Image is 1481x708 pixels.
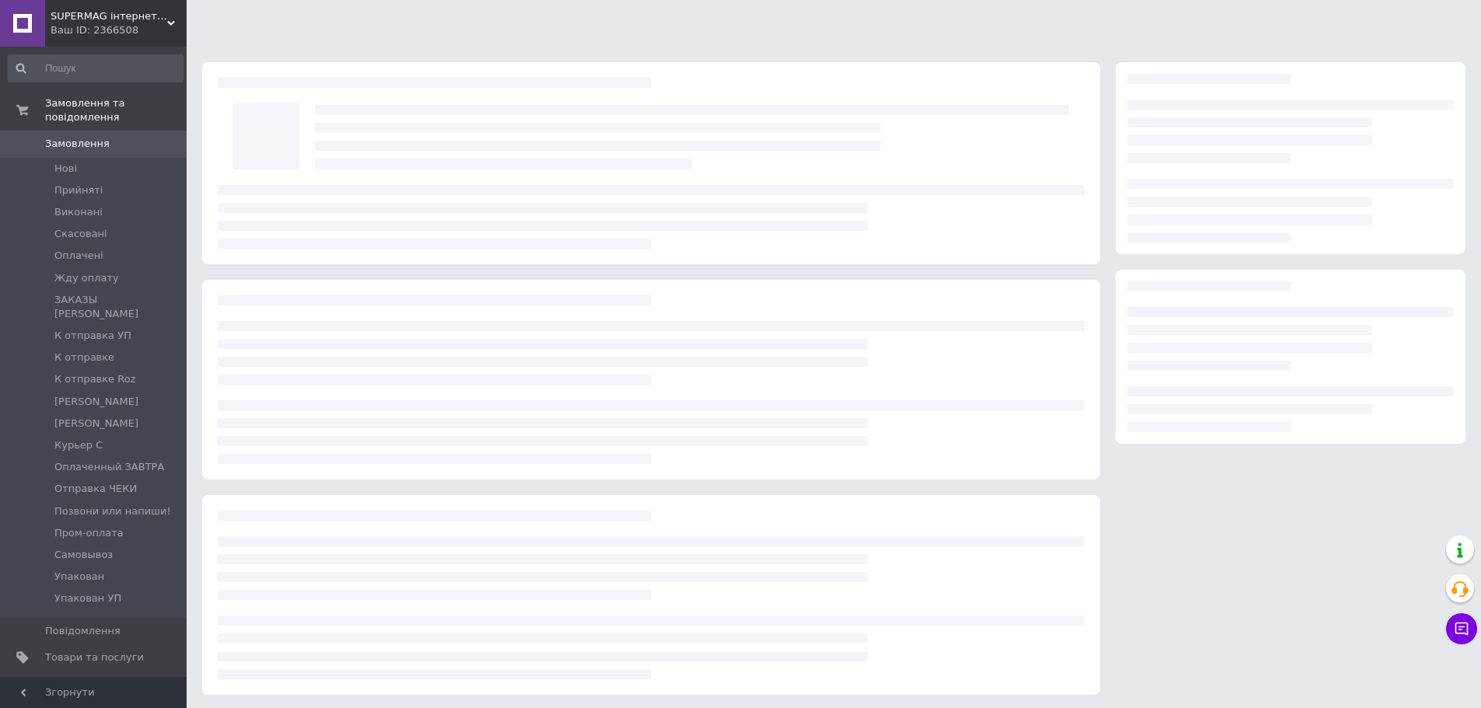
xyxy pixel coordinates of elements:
span: Оплачені [54,249,103,263]
span: Прийняті [54,183,103,197]
span: Замовлення та повідомлення [45,96,187,124]
input: Пошук [8,54,183,82]
button: Чат з покупцем [1446,613,1477,644]
span: Замовлення [45,137,110,151]
span: Нові [54,162,77,176]
span: Жду оплату [54,271,119,285]
span: Скасовані [54,227,107,241]
span: Виконані [54,205,103,219]
span: Упакован УП [54,591,121,605]
span: К отправке Roz [54,372,135,386]
span: К отправка УП [54,329,131,343]
span: Позвони или напиши! [54,504,171,518]
span: К отправке [54,351,114,364]
span: Оплаченный ЗАВТРА [54,460,164,474]
div: Ваш ID: 2366508 [51,23,187,37]
span: Пром-оплата [54,526,124,540]
span: Курьер С [54,438,103,452]
span: [PERSON_NAME] [54,395,138,409]
span: Упакован [54,570,104,584]
span: ЗАКАЗЫ [PERSON_NAME] [54,293,182,321]
span: Товари та послуги [45,650,144,664]
span: SUPERMAG інтернет магазин [51,9,167,23]
span: [PERSON_NAME] [54,417,138,431]
span: Повідомлення [45,624,121,638]
span: Отправка ЧЕКИ [54,482,137,496]
span: Самовывоз [54,548,113,562]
